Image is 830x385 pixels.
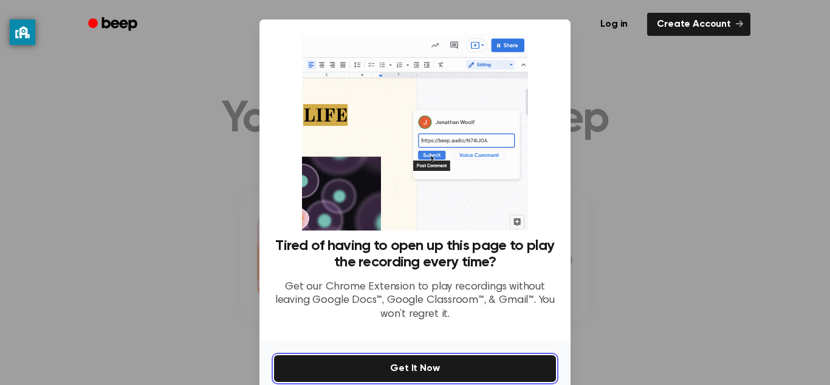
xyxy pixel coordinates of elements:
a: Beep [80,13,148,36]
button: Get It Now [274,355,556,382]
p: Get our Chrome Extension to play recordings without leaving Google Docs™, Google Classroom™, & Gm... [274,280,556,322]
img: Beep extension in action [302,34,527,231]
button: privacy banner [10,19,35,45]
h3: Tired of having to open up this page to play the recording every time? [274,238,556,271]
a: Create Account [647,13,750,36]
a: Log in [588,10,640,38]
